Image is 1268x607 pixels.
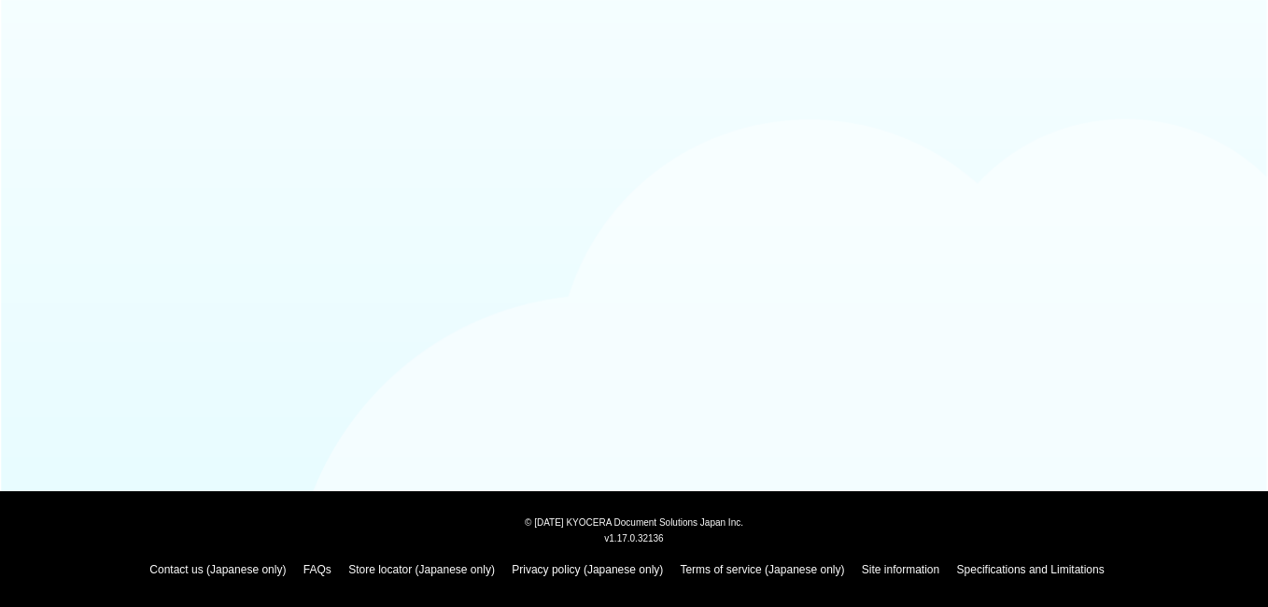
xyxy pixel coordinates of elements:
[525,515,743,528] span: © [DATE] KYOCERA Document Solutions Japan Inc.
[149,563,286,576] a: Contact us (Japanese only)
[862,563,939,576] a: Site information
[604,532,663,543] span: v1.17.0.32136
[303,563,331,576] a: FAQs
[957,563,1105,576] a: Specifications and Limitations
[680,563,844,576] a: Terms of service (Japanese only)
[348,563,495,576] a: Store locator (Japanese only)
[512,563,663,576] a: Privacy policy (Japanese only)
